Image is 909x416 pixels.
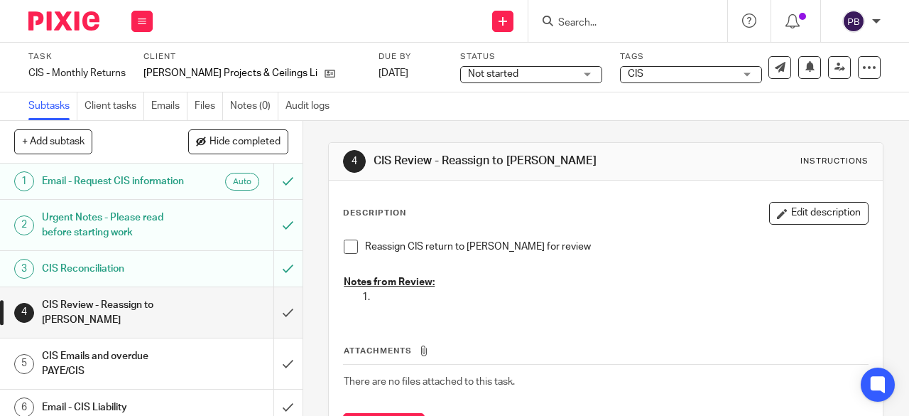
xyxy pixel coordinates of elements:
div: 5 [14,354,34,374]
p: [PERSON_NAME] Projects & Ceilings Limited [143,66,317,80]
h1: Email - Request CIS information [42,171,187,192]
label: Client [143,51,361,63]
h1: CIS Emails and overdue PAYE/CIS [42,346,187,382]
label: Task [28,51,126,63]
a: Emails [151,92,187,120]
label: Due by [379,51,442,63]
div: Instructions [800,156,869,167]
div: 1 [14,171,34,191]
span: There are no files attached to this task. [344,377,515,387]
a: Subtasks [28,92,77,120]
a: Client tasks [85,92,144,120]
span: Attachments [344,347,412,355]
input: Search [557,17,685,30]
p: Reassign CIS return to [PERSON_NAME] for review [365,240,868,254]
div: 4 [343,150,366,173]
span: [DATE] [379,68,408,78]
a: Files [195,92,223,120]
span: Not started [468,69,518,79]
a: Notes (0) [230,92,278,120]
p: Description [343,208,406,219]
span: Hide completed [209,137,281,148]
div: 2 [14,215,34,235]
span: CIS [628,69,643,79]
button: + Add subtask [14,129,92,154]
h1: Urgent Notes - Please read before starting work [42,207,187,243]
u: Notes from Review: [344,277,435,287]
div: Auto [225,173,259,191]
div: 3 [14,259,34,279]
div: CIS - Monthly Returns [28,66,126,80]
img: Pixie [28,11,99,31]
button: Edit description [769,202,869,225]
a: Audit logs [285,92,337,120]
button: Hide completed [188,129,288,154]
div: 4 [14,303,34,323]
h1: CIS Reconciliation [42,258,187,279]
h1: CIS Review - Reassign to [PERSON_NAME] [42,294,187,331]
label: Tags [620,51,762,63]
label: Status [460,51,602,63]
img: svg%3E [842,10,865,33]
h1: CIS Review - Reassign to [PERSON_NAME] [374,154,636,169]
